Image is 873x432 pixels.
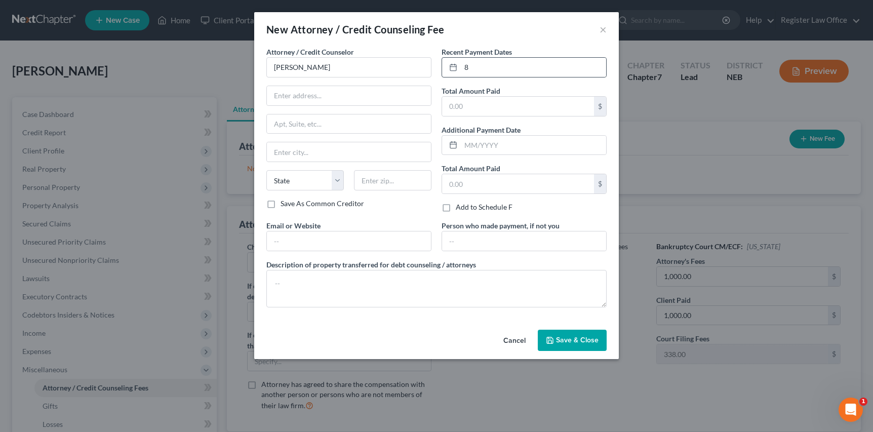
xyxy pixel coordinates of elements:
[538,330,607,351] button: Save & Close
[594,97,606,116] div: $
[442,220,560,231] label: Person who made payment, if not you
[461,58,606,77] input: MM/YYYY
[859,398,867,406] span: 1
[442,125,521,135] label: Additional Payment Date
[442,231,606,251] input: --
[266,259,476,270] label: Description of property transferred for debt counseling / attorneys
[600,23,607,35] button: ×
[281,199,364,209] label: Save As Common Creditor
[594,174,606,193] div: $
[495,331,534,351] button: Cancel
[461,136,606,155] input: MM/YYYY
[267,142,431,162] input: Enter city...
[442,86,500,96] label: Total Amount Paid
[556,336,599,344] span: Save & Close
[442,174,594,193] input: 0.00
[266,48,354,56] span: Attorney / Credit Counselor
[442,163,500,174] label: Total Amount Paid
[267,231,431,251] input: --
[354,170,431,190] input: Enter zip...
[266,23,288,35] span: New
[267,114,431,134] input: Apt, Suite, etc...
[442,47,512,57] label: Recent Payment Dates
[266,57,431,77] input: Search creditor by name...
[267,86,431,105] input: Enter address...
[839,398,863,422] iframe: Intercom live chat
[266,220,321,231] label: Email or Website
[442,97,594,116] input: 0.00
[456,202,512,212] label: Add to Schedule F
[291,23,445,35] span: Attorney / Credit Counseling Fee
